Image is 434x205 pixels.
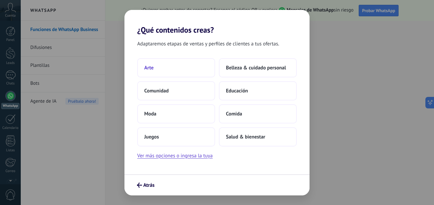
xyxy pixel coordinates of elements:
button: Comunidad [137,81,215,100]
button: Salud & bienestar [219,127,297,146]
button: Educación [219,81,297,100]
button: Arte [137,58,215,77]
h2: ¿Qué contenidos creas? [124,10,310,35]
span: Moda [144,111,156,117]
button: Atrás [134,180,157,191]
span: Salud & bienestar [226,134,265,140]
span: Juegos [144,134,159,140]
span: Comunidad [144,88,169,94]
span: Belleza & cuidado personal [226,65,286,71]
button: Belleza & cuidado personal [219,58,297,77]
span: Comida [226,111,242,117]
span: Arte [144,65,153,71]
button: Juegos [137,127,215,146]
button: Ver más opciones o ingresa la tuya [137,152,213,160]
button: Moda [137,104,215,123]
span: Educación [226,88,248,94]
button: Comida [219,104,297,123]
span: Adaptaremos etapas de ventas y perfiles de clientes a tus ofertas. [137,40,279,48]
span: Atrás [143,183,154,187]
